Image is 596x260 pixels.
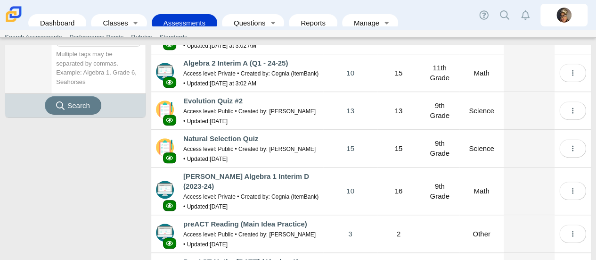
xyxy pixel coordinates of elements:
small: Access level: Private • Created by: Cognia (ItemBank) • Updated: [183,70,318,87]
button: More options [559,139,586,158]
small: Access level: Public • Created by: [PERSON_NAME] • Updated: [183,108,316,125]
td: 9th Grade [420,92,459,130]
a: 3 [323,215,377,252]
div: Multiple tags may be separated by commas. Example: Algebra 1, Grade 6, Seahorses [56,50,141,86]
td: 15 [377,130,420,168]
a: Performance Bands [65,30,127,44]
a: Algebra 2 Interim A (Q1 - 24-25) [183,59,288,67]
time: Sep 19, 2025 at 3:02 AM [210,80,256,87]
img: monique.aldridge.RhM0oi [556,8,572,23]
td: 2 [377,215,420,253]
img: type-scannable.svg [156,138,174,156]
img: Carmen School of Science & Technology [4,4,24,24]
a: 13 [323,92,377,129]
a: Toggle expanded [129,14,142,32]
a: [PERSON_NAME] Algebra 1 Interim D (2023-24) [183,172,309,190]
img: type-scannable.svg [156,101,174,118]
td: 15 [377,54,420,92]
a: Classes [96,14,129,32]
a: Standards [155,30,191,44]
button: More options [559,225,586,243]
a: Assessments [156,14,212,32]
small: Access level: Public • Created by: [PERSON_NAME] • Updated: [183,146,316,162]
td: 16 [377,168,420,215]
time: Apr 30, 2024 at 10:30 AM [210,156,228,162]
a: 10 [323,54,377,92]
a: preACT Reading (Main Idea Practice) [183,220,307,228]
td: Other [459,215,504,253]
time: Apr 9, 2024 at 4:20 PM [210,241,228,248]
td: Math [459,168,504,215]
a: monique.aldridge.RhM0oi [540,4,588,26]
a: Reports [294,14,333,32]
span: Search [67,101,90,109]
a: Rubrics [127,30,155,44]
button: More options [559,101,586,120]
td: 11th Grade [420,54,459,92]
td: 13 [377,92,420,130]
a: Search Assessments [1,30,65,44]
td: 9th Grade [420,130,459,168]
small: Access level: Private • Created by: Cognia (ItemBank) • Updated: [183,33,318,49]
td: 9th Grade [420,168,459,215]
a: Manage [347,14,380,32]
a: Dashboard [33,14,82,32]
td: Math [459,54,504,92]
a: Evolution Quiz #2 [183,97,243,105]
time: May 13, 2024 at 1:43 PM [210,118,228,125]
button: More options [559,182,586,200]
a: Natural Selection Quiz [183,134,258,143]
a: Toggle expanded [380,14,393,32]
button: Search [45,96,101,115]
small: Access level: Private • Created by: Cognia (ItemBank) • Updated: [183,193,318,210]
img: type-advanced.svg [156,224,174,242]
a: 10 [323,168,377,215]
a: Questions [227,14,266,32]
small: Access level: Public • Created by: [PERSON_NAME] • Updated: [183,231,316,248]
td: Science [459,92,504,130]
img: type-advanced.svg [156,181,174,199]
a: 15 [323,130,377,167]
img: type-advanced.svg [156,63,174,81]
button: More options [559,64,586,82]
a: Toggle expanded [266,14,279,32]
time: Sep 19, 2025 at 3:02 AM [210,42,256,49]
td: Science [459,130,504,168]
a: Carmen School of Science & Technology [4,17,24,25]
a: Alerts [515,5,536,25]
time: Apr 10, 2024 at 9:45 AM [210,203,228,210]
